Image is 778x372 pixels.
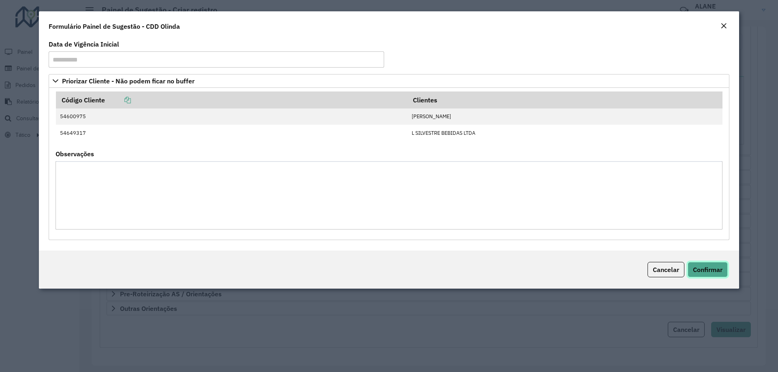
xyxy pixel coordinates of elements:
td: 54649317 [56,125,408,141]
em: Fechar [720,23,727,29]
button: Cancelar [648,262,684,277]
td: L SILVESTRE BEBIDAS LTDA [408,125,722,141]
button: Confirmar [688,262,728,277]
th: Código Cliente [56,91,408,108]
button: Close [718,21,729,32]
div: Priorizar Cliente - Não podem ficar no buffer [49,88,729,240]
span: Priorizar Cliente - Não podem ficar no buffer [62,78,194,84]
a: Priorizar Cliente - Não podem ficar no buffer [49,74,729,88]
span: Cancelar [653,266,679,274]
td: [PERSON_NAME] [408,108,722,125]
a: Copiar [105,96,131,104]
label: Observações [56,149,94,159]
th: Clientes [408,91,722,108]
span: Confirmar [693,266,722,274]
h4: Formulário Painel de Sugestão - CDD Olinda [49,21,180,31]
td: 54600975 [56,108,408,125]
label: Data de Vigência Inicial [49,39,119,49]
